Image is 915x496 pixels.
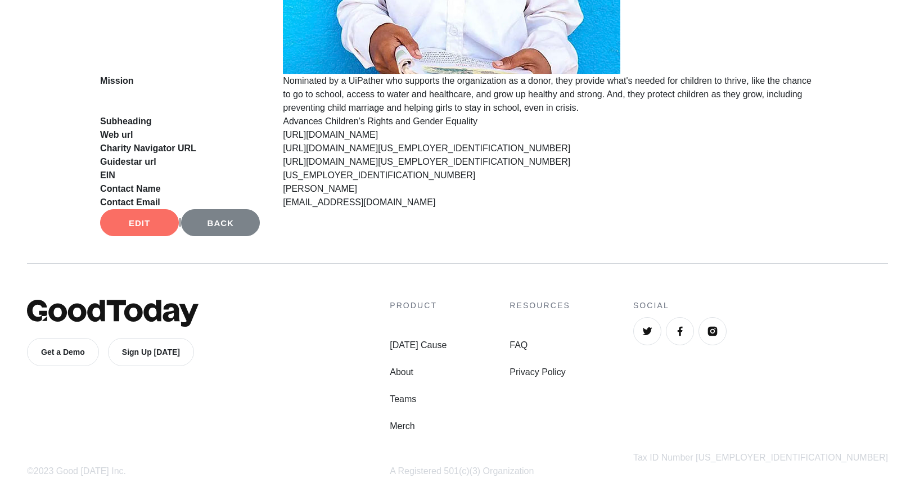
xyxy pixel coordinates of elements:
[390,465,633,478] div: A Registered 501(c)(3) Organization
[633,317,661,345] a: Twitter
[390,393,447,406] a: Teams
[390,300,447,312] h4: Product
[92,74,274,115] dt: Mission
[666,317,694,345] a: Facebook
[633,451,888,465] div: Tax ID Number [US_EMPLOYER_IDENTIFICATION_NUMBER]
[274,128,823,142] dd: [URL][DOMAIN_NAME]
[92,155,274,169] dt: Guidestar url
[27,465,390,478] div: ©2023 Good [DATE] Inc.
[108,338,194,366] a: Sign Up [DATE]
[100,209,179,236] a: Edit
[92,169,274,182] dt: EIN
[274,182,823,196] dd: [PERSON_NAME]
[181,209,260,236] a: Back
[510,366,570,379] a: Privacy Policy
[707,326,718,337] img: Instagram
[274,115,823,128] dd: Advances Children’s Rights and Gender Equality
[633,300,888,312] h4: Social
[92,196,274,209] dt: Contact Email
[390,366,447,379] a: About
[27,338,99,366] a: Get a Demo
[274,142,823,155] dd: [URL][DOMAIN_NAME][US_EMPLOYER_IDENTIFICATION_NUMBER]
[100,209,815,236] div: |
[92,115,274,128] dt: Subheading
[92,182,274,196] dt: Contact Name
[698,317,727,345] a: Instagram
[390,339,447,352] a: [DATE] Cause
[92,142,274,155] dt: Charity Navigator URL
[274,196,823,209] dd: [EMAIL_ADDRESS][DOMAIN_NAME]
[390,420,447,433] a: Merch
[274,74,823,115] dd: Nominated by a UiPather who supports the organization as a donor, they provide what's needed for ...
[510,339,570,352] a: FAQ
[27,300,199,327] img: GoodToday
[510,300,570,312] h4: Resources
[274,169,823,182] dd: [US_EMPLOYER_IDENTIFICATION_NUMBER]
[642,326,653,337] img: Twitter
[92,128,274,142] dt: Web url
[274,155,823,169] dd: [URL][DOMAIN_NAME][US_EMPLOYER_IDENTIFICATION_NUMBER]
[674,326,686,337] img: Facebook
